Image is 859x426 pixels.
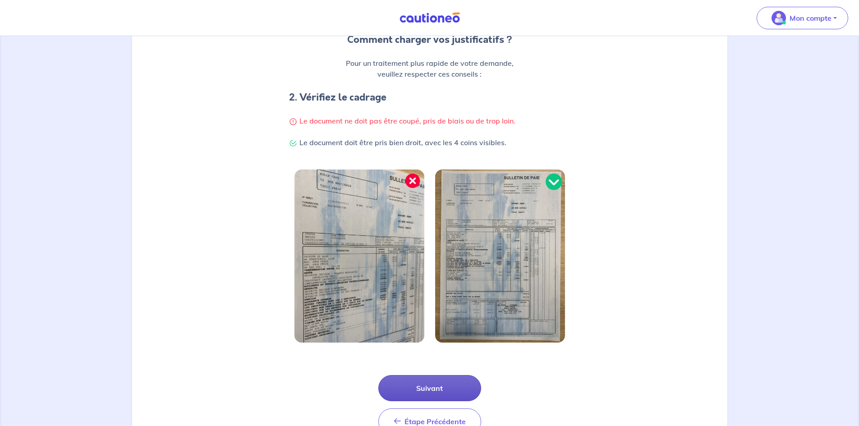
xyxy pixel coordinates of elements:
p: Comment charger vos justificatifs ? [289,32,570,47]
img: Image bien cadrée 1 [294,169,424,343]
img: Check [289,139,297,147]
p: Pour un traitement plus rapide de votre demande, veuillez respecter ces conseils : [289,58,570,79]
img: Image bien cadrée 2 [435,169,565,343]
button: illu_account_valid_menu.svgMon compte [757,7,848,29]
p: Le document ne doit pas être coupé, pris de biais ou de trop loin. [289,115,570,126]
p: Le document doit être pris bien droit, avec les 4 coins visibles. [289,137,570,148]
img: illu_account_valid_menu.svg [772,11,786,25]
p: Mon compte [790,13,831,23]
h4: 2. Vérifiez le cadrage [289,90,570,105]
button: Suivant [378,375,481,401]
span: Étape Précédente [404,417,466,426]
img: Cautioneo [396,12,464,23]
img: Warning [289,118,297,126]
